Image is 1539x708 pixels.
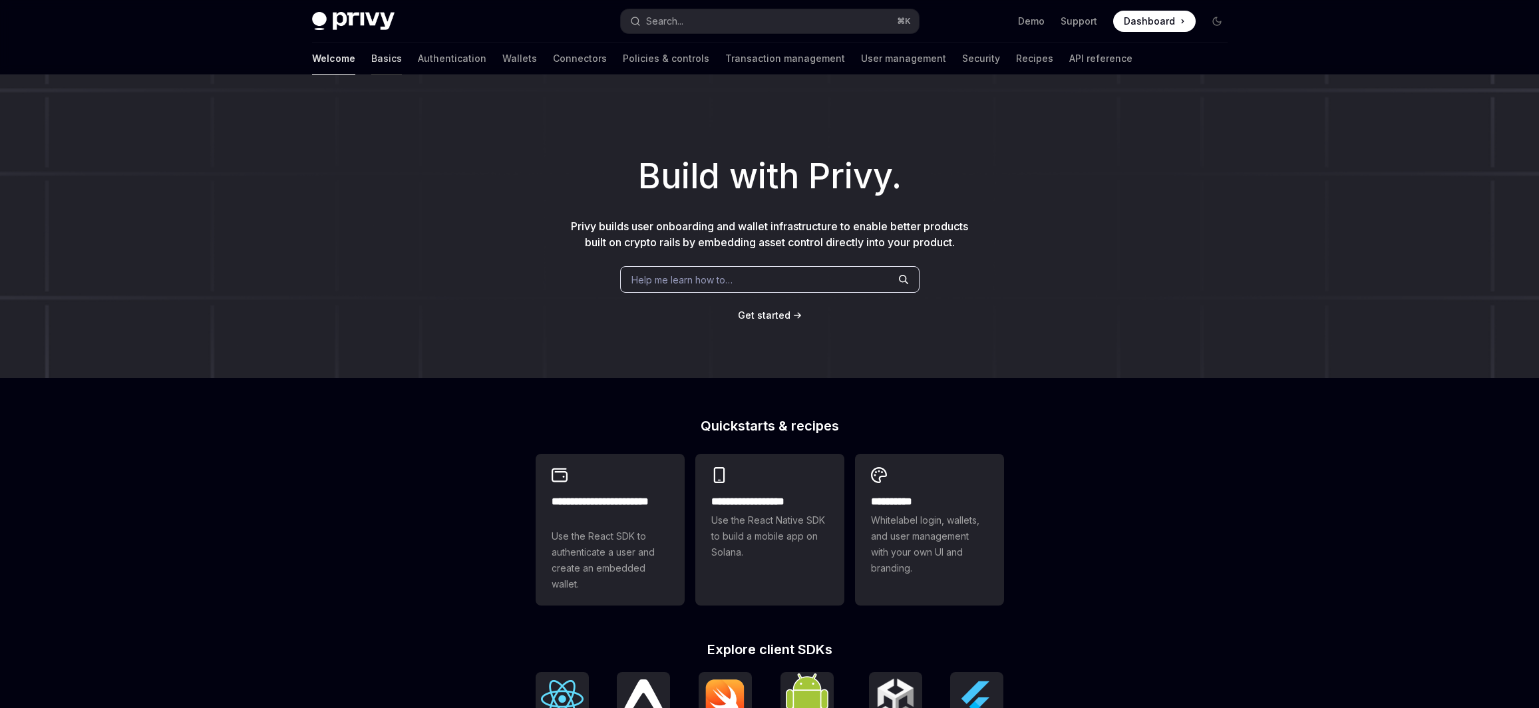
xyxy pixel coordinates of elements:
a: Recipes [1016,43,1053,75]
span: Help me learn how to… [631,273,733,287]
span: Get started [738,309,790,321]
a: **** *****Whitelabel login, wallets, and user management with your own UI and branding. [855,454,1004,606]
a: Policies & controls [623,43,709,75]
a: User management [861,43,946,75]
span: Whitelabel login, wallets, and user management with your own UI and branding. [871,512,988,576]
a: Support [1061,15,1097,28]
a: Connectors [553,43,607,75]
img: dark logo [312,12,395,31]
a: Demo [1018,15,1045,28]
button: Toggle dark mode [1206,11,1228,32]
a: Transaction management [725,43,845,75]
span: Dashboard [1124,15,1175,28]
a: Welcome [312,43,355,75]
a: Get started [738,309,790,322]
div: Search... [646,13,683,29]
button: Search...⌘K [621,9,919,33]
a: **** **** **** ***Use the React Native SDK to build a mobile app on Solana. [695,454,844,606]
a: Authentication [418,43,486,75]
h2: Explore client SDKs [536,643,1004,656]
h2: Quickstarts & recipes [536,419,1004,433]
a: API reference [1069,43,1132,75]
h1: Build with Privy. [21,150,1518,202]
a: Basics [371,43,402,75]
a: Security [962,43,1000,75]
span: Use the React Native SDK to build a mobile app on Solana. [711,512,828,560]
a: Wallets [502,43,537,75]
a: Dashboard [1113,11,1196,32]
span: Use the React SDK to authenticate a user and create an embedded wallet. [552,528,669,592]
span: Privy builds user onboarding and wallet infrastructure to enable better products built on crypto ... [571,220,968,249]
span: ⌘ K [897,16,911,27]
